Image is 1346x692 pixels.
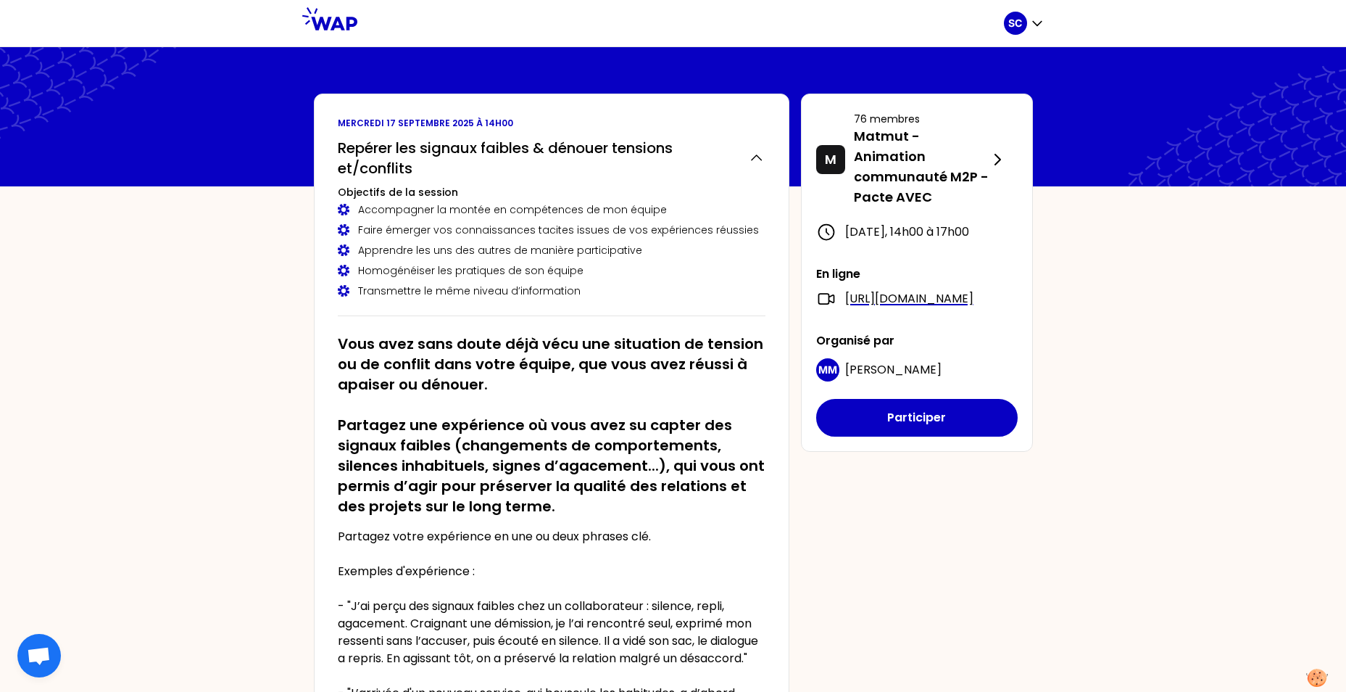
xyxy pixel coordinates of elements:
[1004,12,1044,35] button: SC
[338,284,765,298] div: Transmettre le même niveau d’information
[818,363,837,377] p: MM
[825,149,836,170] p: M
[338,185,765,199] h3: Objectifs de la session
[854,126,989,207] p: Matmut - Animation communauté M2P - Pacte AVEC
[845,290,973,308] a: [URL][DOMAIN_NAME]
[17,634,61,677] div: Ouvrir le chat
[338,263,765,278] div: Homogénéiser les pratiques de son équipe
[338,138,737,178] h2: Repérer les signaux faibles & dénouer tensions et/conflits
[816,222,1018,242] div: [DATE] , 14h00 à 17h00
[338,138,765,178] button: Repérer les signaux faibles & dénouer tensions et/conflits
[816,332,1018,350] p: Organisé par
[816,265,1018,283] p: En ligne
[845,361,942,378] span: [PERSON_NAME]
[816,399,1018,437] button: Participer
[1008,16,1022,30] p: SC
[338,202,765,217] div: Accompagner la montée en compétences de mon équipe
[338,118,765,129] p: mercredi 17 septembre 2025 à 14h00
[338,223,765,237] div: Faire émerger vos connaissances tacites issues de vos expériences réussies
[338,243,765,258] div: Apprendre les uns des autres de manière participative
[338,334,765,516] h2: Vous avez sans doute déjà vécu une situation de tension ou de conflit dans votre équipe, que vous...
[854,112,989,126] p: 76 membres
